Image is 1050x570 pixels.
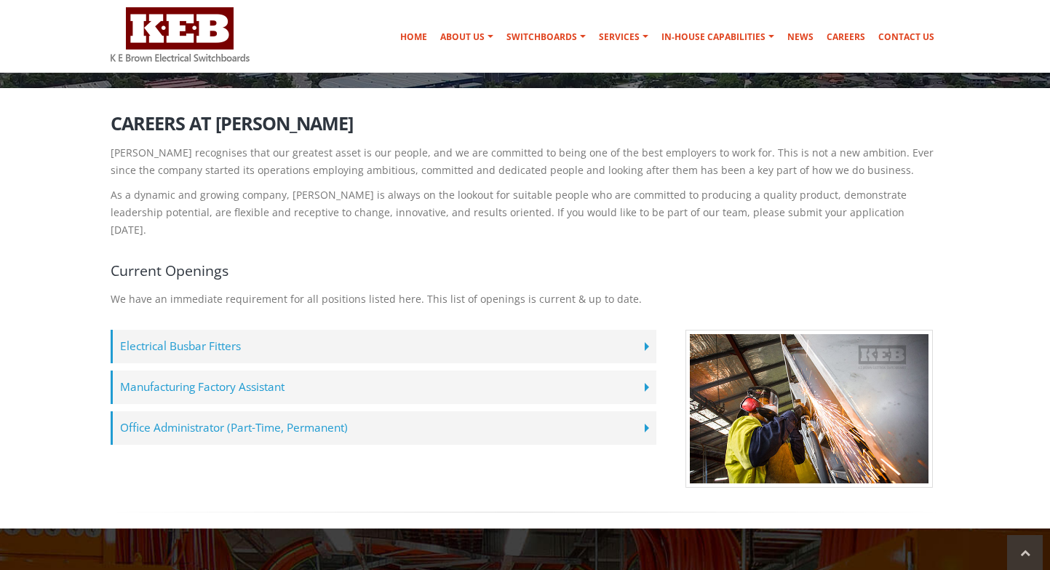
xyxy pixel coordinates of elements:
[501,23,592,52] a: Switchboards
[656,23,780,52] a: In-house Capabilities
[111,330,656,363] label: Electrical Busbar Fitters
[434,23,499,52] a: About Us
[781,23,819,52] a: News
[111,261,940,280] h4: Current Openings
[111,186,940,239] p: As a dynamic and growing company, [PERSON_NAME] is always on the lookout for suitable people who ...
[821,23,871,52] a: Careers
[593,23,654,52] a: Services
[872,23,940,52] a: Contact Us
[111,411,656,445] label: Office Administrator (Part-Time, Permanent)
[111,371,656,404] label: Manufacturing Factory Assistant
[111,114,940,133] h2: Careers at [PERSON_NAME]
[111,290,940,308] p: We have an immediate requirement for all positions listed here. This list of openings is current ...
[394,23,433,52] a: Home
[111,7,250,62] img: K E Brown Electrical Switchboards
[111,144,940,179] p: [PERSON_NAME] recognises that our greatest asset is our people, and we are committed to being one...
